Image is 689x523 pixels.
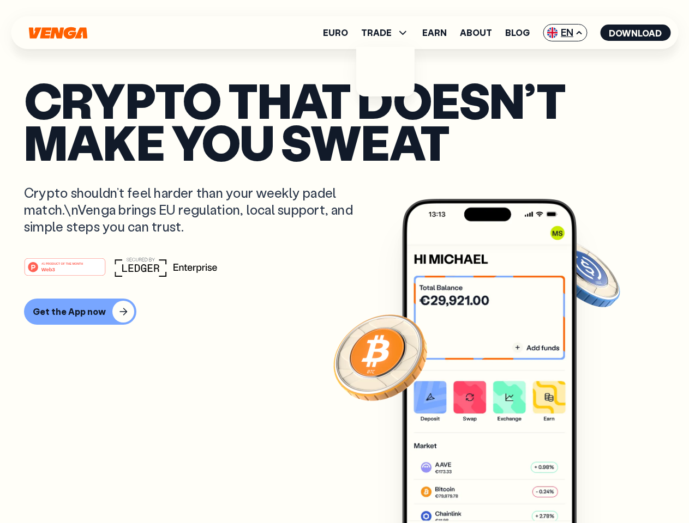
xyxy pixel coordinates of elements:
button: Download [600,25,670,41]
img: Bitcoin [331,308,429,406]
span: TRADE [361,28,392,37]
a: Get the App now [24,299,665,325]
img: USDC coin [544,234,622,313]
p: Crypto that doesn’t make you sweat [24,79,665,162]
a: Blog [505,28,530,37]
a: About [460,28,492,37]
div: Get the App now [33,306,106,317]
button: Get the App now [24,299,136,325]
tspan: Web3 [41,266,55,272]
img: flag-uk [547,27,558,38]
span: EN [543,24,587,41]
a: Earn [422,28,447,37]
tspan: #1 PRODUCT OF THE MONTH [41,261,83,265]
a: Euro [323,28,348,37]
p: Crypto shouldn’t feel harder than your weekly padel match.\nVenga brings EU regulation, local sup... [24,184,369,235]
a: #1 PRODUCT OF THE MONTHWeb3 [24,264,106,278]
svg: Home [27,27,88,39]
span: TRADE [361,26,409,39]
